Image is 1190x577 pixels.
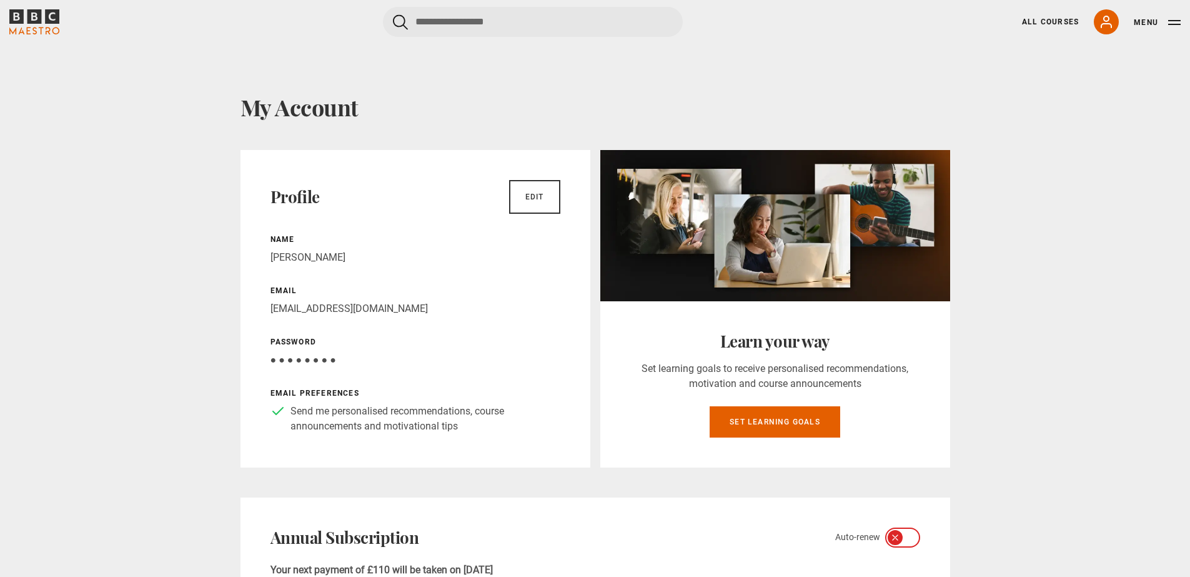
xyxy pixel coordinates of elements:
input: Search [383,7,683,37]
button: Submit the search query [393,14,408,30]
span: Auto-renew [835,531,880,544]
a: All Courses [1022,16,1079,28]
a: Set learning goals [710,406,840,438]
svg: BBC Maestro [9,9,59,34]
p: [EMAIL_ADDRESS][DOMAIN_NAME] [270,301,560,316]
p: Name [270,234,560,245]
b: Your next payment of £110 will be taken on [DATE] [270,564,493,576]
p: Send me personalised recommendations, course announcements and motivational tips [290,404,560,434]
h2: Profile [270,187,320,207]
p: Email [270,285,560,296]
span: ● ● ● ● ● ● ● ● [270,354,336,366]
p: [PERSON_NAME] [270,250,560,265]
h1: My Account [240,94,950,120]
p: Set learning goals to receive personalised recommendations, motivation and course announcements [630,361,920,391]
h2: Annual Subscription [270,528,419,548]
p: Email preferences [270,388,560,399]
h2: Learn your way [630,331,920,351]
a: Edit [509,180,560,214]
button: Toggle navigation [1134,16,1181,29]
p: Password [270,336,560,348]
